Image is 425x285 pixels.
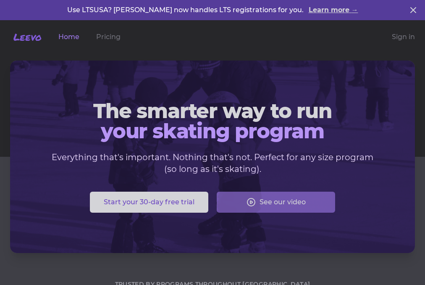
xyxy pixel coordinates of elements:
[309,5,358,15] a: Learn more
[217,192,335,213] button: See our video
[10,30,42,44] a: Leevo
[20,101,405,121] span: The smarter way to run
[67,6,305,14] span: Use LTSUSA? [PERSON_NAME] now handles LTS registrations for you.
[392,32,415,42] a: Sign in
[352,6,358,14] span: →
[90,192,208,213] button: Start your 30-day free trial
[96,32,121,42] a: Pricing
[51,151,374,175] p: Everything that's important. Nothing that's not. Perfect for any size program (so long as it's sk...
[260,197,306,207] span: See our video
[58,32,79,42] a: Home
[20,121,405,141] span: your skating program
